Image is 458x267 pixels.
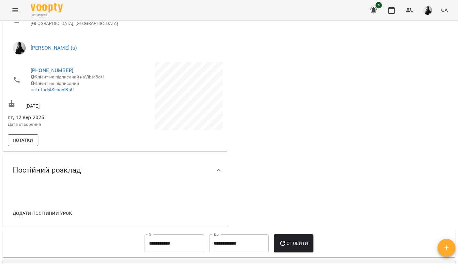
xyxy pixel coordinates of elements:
[438,4,450,16] button: UA
[31,20,217,27] p: [GEOGRAPHIC_DATA], [GEOGRAPHIC_DATA]
[31,74,104,79] span: Клієнт не підписаний на ViberBot!
[31,67,73,73] a: [PHONE_NUMBER]
[13,42,26,54] img: Фрунзе Валентина Сергіївна (а)
[375,2,382,8] span: 4
[13,165,81,175] span: Постійний розклад
[31,13,63,17] span: For Business
[8,3,23,18] button: Menu
[13,136,33,144] span: Нотатки
[8,134,38,146] button: Нотатки
[8,114,114,121] span: пт, 12 вер 2025
[31,45,77,51] a: [PERSON_NAME] (а)
[13,209,72,217] span: Додати постійний урок
[441,7,448,13] span: UA
[31,81,79,92] span: Клієнт не підписаний на !
[31,3,63,12] img: Voopty Logo
[279,239,308,247] span: Оновити
[423,6,432,15] img: a8a45f5fed8cd6bfe970c81335813bd9.jpg
[10,207,75,219] button: Додати постійний урок
[6,99,115,110] div: [DATE]
[3,154,228,187] div: Постійний розклад
[8,121,114,128] p: Дата створення
[36,87,73,92] a: FuturistSchoolBot
[274,234,313,252] button: Оновити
